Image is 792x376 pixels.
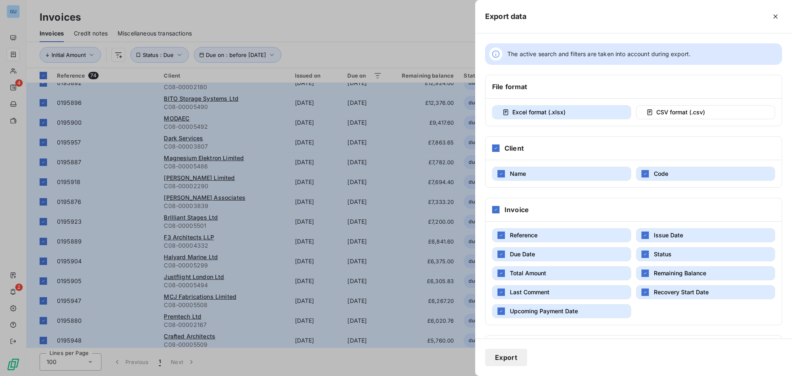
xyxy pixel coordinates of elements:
span: Issue Date [654,232,683,239]
button: Name [492,167,631,181]
button: Reference [492,228,631,242]
span: Recovery Start Date [654,289,709,296]
h6: Invoice [504,205,529,215]
button: Excel format (.xlsx) [492,105,631,119]
span: Excel format (.xlsx) [512,109,566,116]
button: Issue Date [636,228,775,242]
span: Code [654,170,668,177]
h5: Export data [485,11,527,22]
h6: File format [492,82,528,92]
span: The active search and filters are taken into account during export. [507,50,691,58]
span: Status [654,251,672,258]
iframe: Intercom live chat [764,348,784,368]
span: Name [510,170,526,177]
span: Reference [510,232,537,239]
button: Total Amount [492,266,631,280]
button: Recovery Start Date [636,285,775,299]
span: Upcoming Payment Date [510,307,578,315]
span: CSV format (.csv) [656,109,705,116]
span: Total Amount [510,270,546,277]
button: Export [485,349,527,366]
button: Last Comment [492,285,631,299]
button: CSV format (.csv) [636,105,775,119]
button: Due Date [492,247,631,261]
span: Remaining Balance [654,270,706,277]
button: Code [636,167,775,181]
span: Due Date [510,251,535,258]
h6: Client [504,143,524,153]
button: Remaining Balance [636,266,775,280]
span: Last Comment [510,289,549,296]
button: Status [636,247,775,261]
button: Upcoming Payment Date [492,304,631,318]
